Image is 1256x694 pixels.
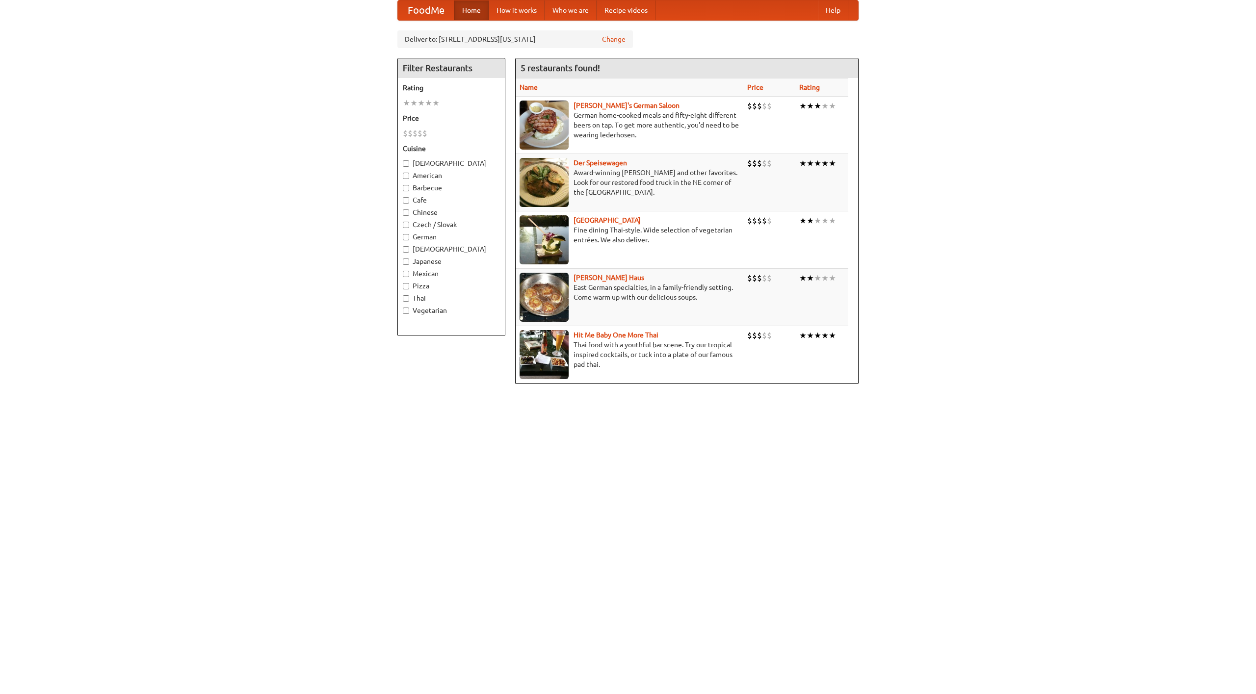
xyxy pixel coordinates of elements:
a: [PERSON_NAME] Haus [574,274,644,282]
li: ★ [829,273,836,283]
li: $ [408,128,413,139]
li: ★ [403,98,410,108]
img: esthers.jpg [520,101,569,150]
li: $ [757,273,762,283]
li: ★ [799,101,807,111]
input: American [403,173,409,179]
label: [DEMOGRAPHIC_DATA] [403,244,500,254]
li: ★ [418,98,425,108]
li: $ [762,330,767,341]
p: Fine dining Thai-style. Wide selection of vegetarian entrées. We also deliver. [520,225,739,245]
li: ★ [814,158,821,169]
a: [GEOGRAPHIC_DATA] [574,216,641,224]
li: $ [747,101,752,111]
li: $ [403,128,408,139]
li: ★ [799,273,807,283]
li: ★ [807,101,814,111]
li: ★ [432,98,440,108]
li: $ [762,158,767,169]
a: Who we are [545,0,597,20]
li: ★ [425,98,432,108]
a: How it works [489,0,545,20]
li: $ [767,158,772,169]
img: speisewagen.jpg [520,158,569,207]
label: Cafe [403,195,500,205]
label: Vegetarian [403,306,500,315]
li: $ [752,330,757,341]
li: $ [422,128,427,139]
input: Japanese [403,258,409,265]
input: Thai [403,295,409,302]
input: Czech / Slovak [403,222,409,228]
label: Barbecue [403,183,500,193]
li: $ [747,215,752,226]
label: Thai [403,293,500,303]
li: ★ [807,158,814,169]
li: $ [747,158,752,169]
li: ★ [821,273,829,283]
a: Hit Me Baby One More Thai [574,331,658,339]
li: ★ [807,273,814,283]
li: $ [757,330,762,341]
li: $ [752,101,757,111]
li: $ [418,128,422,139]
li: ★ [821,330,829,341]
input: [DEMOGRAPHIC_DATA] [403,160,409,167]
li: ★ [410,98,418,108]
li: $ [757,158,762,169]
li: ★ [807,330,814,341]
li: $ [762,273,767,283]
img: kohlhaus.jpg [520,273,569,322]
h4: Filter Restaurants [398,58,505,78]
img: satay.jpg [520,215,569,264]
p: East German specialties, in a family-friendly setting. Come warm up with our delicious soups. [520,283,739,302]
label: [DEMOGRAPHIC_DATA] [403,158,500,168]
a: Name [520,83,538,91]
li: ★ [829,330,836,341]
label: American [403,171,500,180]
label: Pizza [403,281,500,291]
label: Mexican [403,269,500,279]
li: $ [752,215,757,226]
li: ★ [821,158,829,169]
div: Deliver to: [STREET_ADDRESS][US_STATE] [397,30,633,48]
input: Vegetarian [403,308,409,314]
a: [PERSON_NAME]'s German Saloon [574,102,680,109]
h5: Price [403,113,500,123]
ng-pluralize: 5 restaurants found! [521,63,600,73]
input: Chinese [403,209,409,216]
li: ★ [829,215,836,226]
li: $ [757,215,762,226]
a: Price [747,83,763,91]
input: Mexican [403,271,409,277]
input: Pizza [403,283,409,289]
p: Award-winning [PERSON_NAME] and other favorites. Look for our restored food truck in the NE corne... [520,168,739,197]
li: $ [767,330,772,341]
li: $ [762,215,767,226]
label: Czech / Slovak [403,220,500,230]
li: ★ [814,330,821,341]
li: $ [752,273,757,283]
li: $ [747,330,752,341]
li: ★ [829,158,836,169]
a: Help [818,0,848,20]
li: ★ [814,101,821,111]
a: Der Speisewagen [574,159,627,167]
li: $ [757,101,762,111]
li: $ [413,128,418,139]
a: Recipe videos [597,0,655,20]
label: Japanese [403,257,500,266]
a: FoodMe [398,0,454,20]
label: Chinese [403,207,500,217]
li: ★ [799,215,807,226]
li: ★ [799,330,807,341]
a: Rating [799,83,820,91]
li: ★ [814,273,821,283]
h5: Rating [403,83,500,93]
li: ★ [807,215,814,226]
li: ★ [799,158,807,169]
